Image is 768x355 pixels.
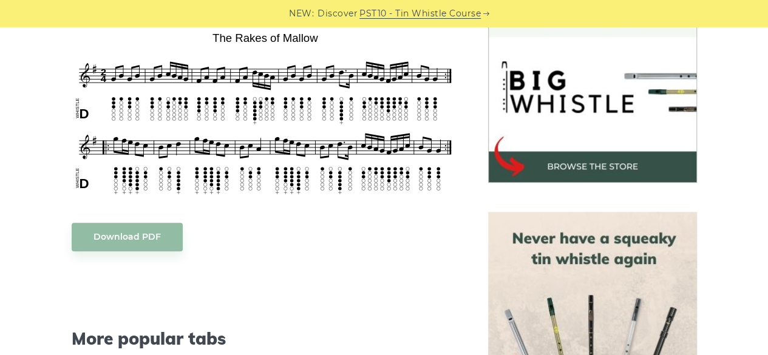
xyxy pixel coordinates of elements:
[289,7,314,21] span: NEW:
[72,27,459,198] img: The Rakes of Mallow Tin Whistle Tabs & Sheet Music
[359,7,481,21] a: PST10 - Tin Whistle Course
[72,223,183,251] a: Download PDF
[318,7,358,21] span: Discover
[72,328,459,349] span: More popular tabs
